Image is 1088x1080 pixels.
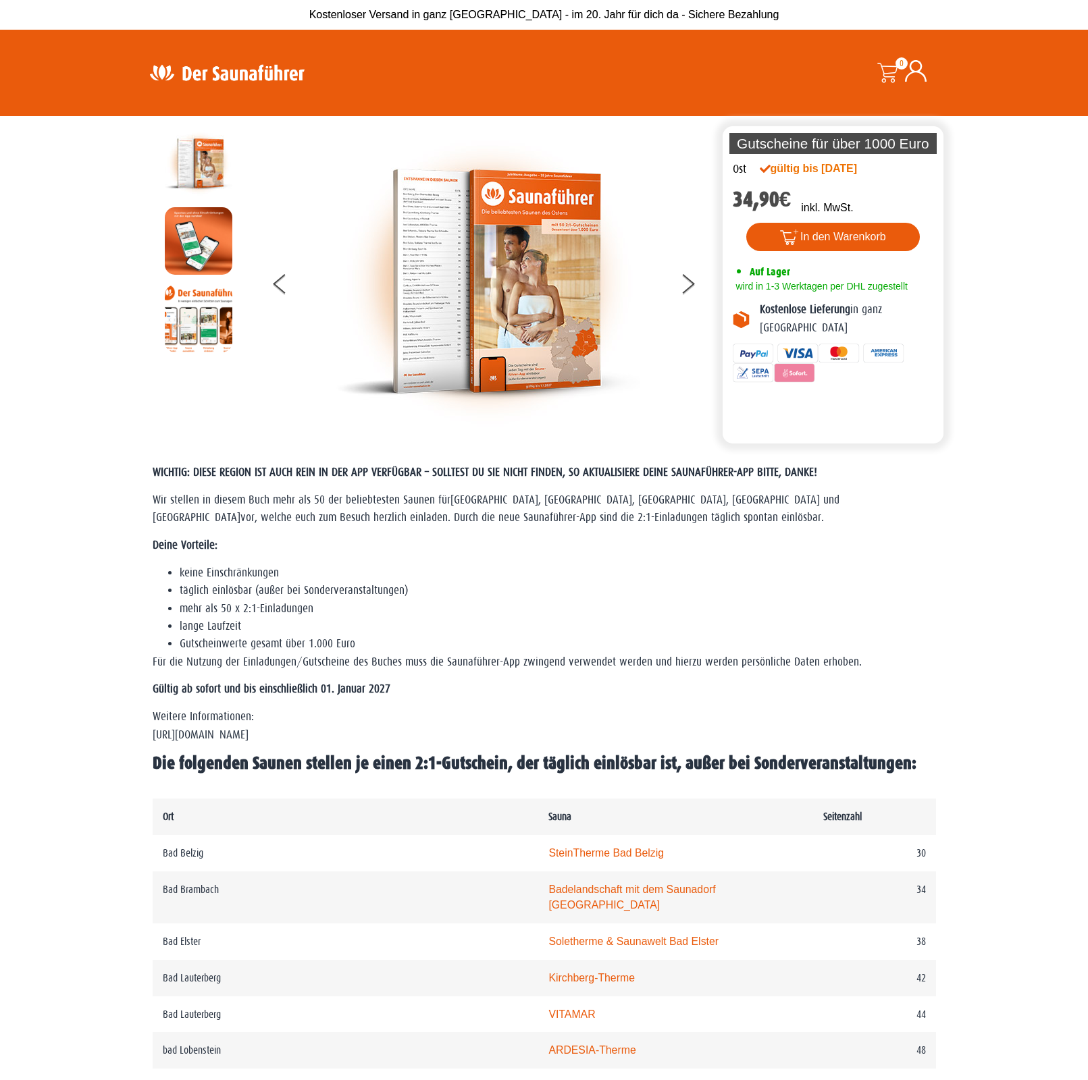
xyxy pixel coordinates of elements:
li: lange Laufzeit [180,618,936,635]
span: 0 [896,57,908,70]
a: Soletherme & Saunawelt Bad Elster [548,936,719,947]
b: Kostenlose Lieferung [760,303,850,316]
strong: Sauna [548,811,571,822]
a: Badelandschaft mit dem Saunadorf [GEOGRAPHIC_DATA] [548,884,715,911]
td: Bad Brambach [153,871,539,924]
li: Gutscheinwerte gesamt über 1.000 Euro [180,635,936,653]
p: Für die Nutzung der Einladungen/Gutscheine des Buches muss die Saunaführer-App zwingend verwendet... [153,653,936,671]
strong: Gültig ab sofort und bis einschließlich 01. Januar 2027 [153,682,390,695]
span: Auf Lager [750,265,790,278]
span: € [779,187,792,212]
img: Anleitung7tn [165,285,232,352]
span: Kostenloser Versand in ganz [GEOGRAPHIC_DATA] - im 20. Jahr für dich da - Sichere Bezahlung [309,9,779,20]
td: 38 [813,923,936,960]
p: Gutscheine für über 1000 Euro [729,133,937,154]
strong: Ort [163,811,174,822]
span: vor, welche euch zum Besuch herzlich einladen. Durch die neue Saunaführer-App sind die 2:1-Einlad... [240,511,824,524]
img: MOCKUP-iPhone_regional [165,207,232,275]
li: täglich einlösbar (außer bei Sonderveranstaltungen) [180,582,936,599]
p: Weitere Informationen: [URL][DOMAIN_NAME] [153,708,936,744]
a: SteinTherme Bad Belzig [548,847,664,859]
button: In den Warenkorb [746,223,920,251]
p: inkl. MwSt. [801,200,853,216]
img: der-saunafuehrer-2025-ost [165,130,232,197]
img: der-saunafuehrer-2025-ost [336,130,640,433]
td: 48 [813,1032,936,1069]
td: 44 [813,996,936,1033]
td: 30 [813,835,936,871]
span: wird in 1-3 Werktagen per DHL zugestellt [733,281,908,292]
a: Kirchberg-Therme [548,972,635,983]
a: VITAMAR [548,1008,595,1020]
strong: Seitenzahl [823,811,862,822]
li: keine Einschränkungen [180,564,936,582]
span: [GEOGRAPHIC_DATA], [GEOGRAPHIC_DATA], [GEOGRAPHIC_DATA], [GEOGRAPHIC_DATA] und [GEOGRAPHIC_DATA] [153,493,839,524]
td: Bad Lauterberg [153,960,539,996]
span: Die folgenden Saunen stellen je einen 2:1-Gutschein, der täglich einlösbar ist, außer bei Sonderv... [153,753,916,773]
li: mehr als 50 x 2:1-Einladungen [180,600,936,618]
td: 42 [813,960,936,996]
span: WICHTIG: DIESE REGION IST AUCH REIN IN DER APP VERFÜGBAR – SOLLTEST DU SIE NICHT FINDEN, SO AKTUA... [153,466,817,479]
div: gültig bis [DATE] [760,161,887,177]
td: bad Lobenstein [153,1032,539,1069]
strong: Deine Vorteile: [153,539,217,551]
bdi: 34,90 [733,187,792,212]
p: in ganz [GEOGRAPHIC_DATA] [760,301,934,337]
td: Bad Lauterberg [153,996,539,1033]
td: Bad Belzig [153,835,539,871]
div: Ost [733,161,746,178]
td: Bad Elster [153,923,539,960]
td: 34 [813,871,936,924]
span: Wir stellen in diesem Buch mehr als 50 der beliebtesten Saunen für [153,493,450,506]
a: ARDESIA-Therme [548,1044,636,1056]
